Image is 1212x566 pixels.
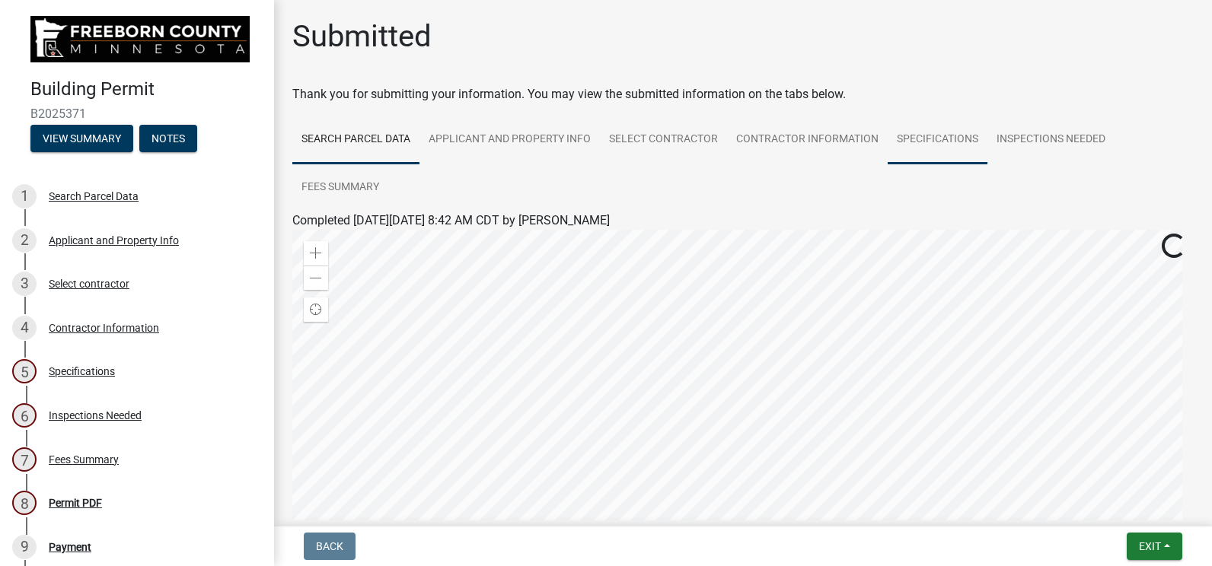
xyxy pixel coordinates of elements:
[49,498,102,508] div: Permit PDF
[30,125,133,152] button: View Summary
[30,78,262,100] h4: Building Permit
[316,540,343,552] span: Back
[30,16,250,62] img: Freeborn County, Minnesota
[304,533,356,560] button: Back
[49,542,91,552] div: Payment
[304,266,328,290] div: Zoom out
[49,410,142,421] div: Inspections Needed
[1127,533,1182,560] button: Exit
[888,116,987,164] a: Specifications
[727,116,888,164] a: Contractor Information
[1139,540,1161,552] span: Exit
[12,359,37,383] div: 5
[12,228,37,253] div: 2
[49,323,159,333] div: Contractor Information
[139,125,197,152] button: Notes
[12,535,37,559] div: 9
[600,116,727,164] a: Select contractor
[12,184,37,208] div: 1
[292,213,610,227] span: Completed [DATE][DATE] 8:42 AM CDT by [PERSON_NAME]
[49,278,129,289] div: Select contractor
[12,272,37,296] div: 3
[304,297,328,322] div: Find my location
[292,116,419,164] a: Search Parcel Data
[12,447,37,472] div: 7
[12,316,37,340] div: 4
[419,116,600,164] a: Applicant and Property Info
[30,107,244,121] span: B2025371
[292,164,388,212] a: Fees Summary
[12,403,37,428] div: 6
[49,454,119,465] div: Fees Summary
[139,133,197,145] wm-modal-confirm: Notes
[987,116,1115,164] a: Inspections Needed
[30,133,133,145] wm-modal-confirm: Summary
[49,366,115,377] div: Specifications
[12,491,37,515] div: 8
[304,241,328,266] div: Zoom in
[49,235,179,246] div: Applicant and Property Info
[292,85,1194,103] div: Thank you for submitting your information. You may view the submitted information on the tabs below.
[292,18,432,55] h1: Submitted
[49,191,139,202] div: Search Parcel Data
